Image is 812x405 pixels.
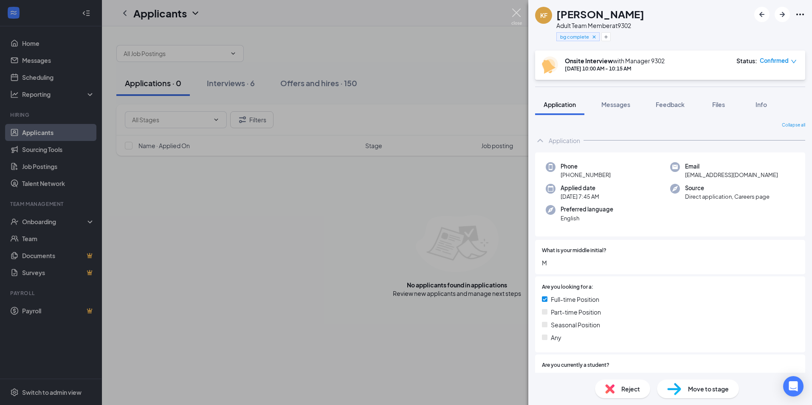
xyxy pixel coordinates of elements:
[565,57,613,65] b: Onsite Interview
[551,295,599,304] span: Full-time Position
[656,101,685,108] span: Feedback
[551,307,601,317] span: Part-time Position
[560,33,589,40] span: bg complete
[544,101,576,108] span: Application
[551,333,561,342] span: Any
[795,9,805,20] svg: Ellipses
[549,136,580,145] div: Application
[561,192,599,201] span: [DATE] 7:45 AM
[791,59,797,65] span: down
[561,162,611,171] span: Phone
[551,320,600,329] span: Seasonal Position
[685,171,778,179] span: [EMAIL_ADDRESS][DOMAIN_NAME]
[712,101,725,108] span: Files
[754,7,770,22] button: ArrowLeftNew
[685,192,770,201] span: Direct application, Careers page
[561,205,613,214] span: Preferred language
[542,283,593,291] span: Are you looking for a:
[603,34,609,39] svg: Plus
[777,9,787,20] svg: ArrowRight
[565,56,665,65] div: with Manager 9302
[601,32,611,41] button: Plus
[561,171,611,179] span: [PHONE_NUMBER]
[535,135,545,146] svg: ChevronUp
[685,184,770,192] span: Source
[542,258,798,267] span: M
[565,65,665,72] div: [DATE] 10:00 AM - 10:15 AM
[757,9,767,20] svg: ArrowLeftNew
[556,21,644,30] div: Adult Team Member at 9302
[783,376,804,397] div: Open Intercom Messenger
[561,214,613,222] span: English
[540,11,547,20] div: KF
[782,122,805,129] span: Collapse all
[551,373,561,382] span: Yes
[775,7,790,22] button: ArrowRight
[556,7,644,21] h1: [PERSON_NAME]
[561,184,599,192] span: Applied date
[760,56,789,65] span: Confirmed
[542,247,606,255] span: What is your middle initial?
[601,101,630,108] span: Messages
[542,361,609,369] span: Are you currently a student?
[685,162,778,171] span: Email
[621,384,640,394] span: Reject
[736,56,757,65] div: Status :
[591,34,597,40] svg: Cross
[756,101,767,108] span: Info
[688,384,729,394] span: Move to stage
